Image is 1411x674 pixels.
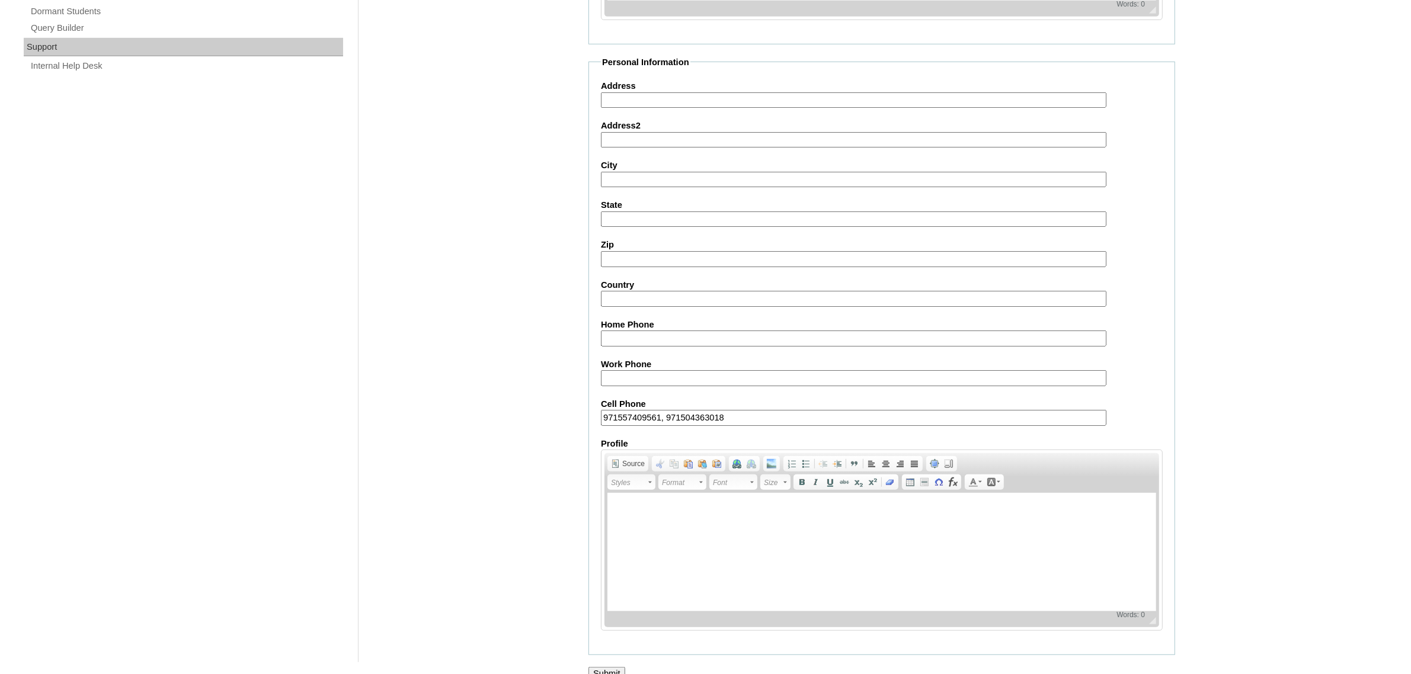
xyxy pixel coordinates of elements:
[764,476,782,490] span: Size
[653,457,667,470] a: Cut
[816,457,830,470] a: Decrease Indent
[764,457,779,470] a: Add Image
[1114,610,1147,619] span: Words: 0
[852,476,866,489] a: Subscript
[601,56,690,69] legend: Personal Information
[865,457,879,470] a: Align Left
[730,457,744,470] a: Link
[611,476,647,490] span: Styles
[883,476,897,489] a: Remove Format
[984,476,1003,489] a: Background Color
[942,457,956,470] a: Show Blocks
[744,457,759,470] a: Unlink
[681,457,696,470] a: Paste
[601,199,1163,211] label: State
[903,476,917,489] a: Table
[760,474,791,490] a: Size
[601,80,1163,92] label: Address
[799,457,813,470] a: Insert/Remove Bulleted List
[601,239,1163,251] label: Zip
[662,476,697,490] span: Format
[601,279,1163,291] label: Country
[696,457,710,470] a: Paste as plain text
[609,457,647,470] a: Source
[907,457,922,470] a: Justify
[946,476,960,489] a: Insert Equation
[30,21,343,36] a: Query Builder
[601,358,1163,371] label: Work Phone
[709,474,757,490] a: Font
[607,493,1156,611] iframe: Rich Text Editor, AboutMe
[1142,617,1156,624] span: Resize
[823,476,837,489] a: Underline
[30,59,343,73] a: Internal Help Desk
[1142,7,1156,14] span: Resize
[710,457,724,470] a: Paste from Word
[932,476,946,489] a: Insert Special Character
[658,474,706,490] a: Format
[601,120,1163,132] label: Address2
[830,457,844,470] a: Increase Indent
[601,398,1163,410] label: Cell Phone
[879,457,893,470] a: Center
[620,459,645,468] span: Source
[795,476,809,489] a: Bold
[713,476,748,490] span: Font
[30,4,343,19] a: Dormant Students
[966,476,984,489] a: Text Color
[809,476,823,489] a: Italic
[927,457,942,470] a: Maximize
[667,457,681,470] a: Copy
[24,38,343,57] div: Support
[866,476,880,489] a: Superscript
[847,457,862,470] a: Block Quote
[601,319,1163,331] label: Home Phone
[837,476,852,489] a: Strike Through
[607,474,655,490] a: Styles
[893,457,907,470] a: Align Right
[601,438,1163,450] label: Profile
[785,457,799,470] a: Insert/Remove Numbered List
[917,476,932,489] a: Insert Horizontal Line
[1114,610,1147,619] div: Statistics
[601,159,1163,172] label: City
